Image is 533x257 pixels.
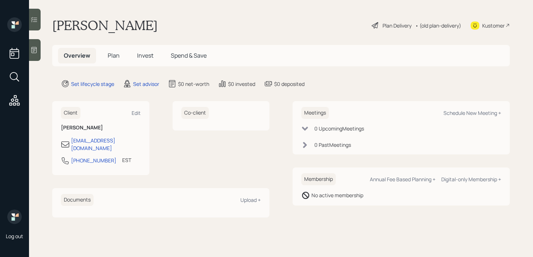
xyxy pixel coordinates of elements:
[443,109,501,116] div: Schedule New Meeting +
[311,191,363,199] div: No active membership
[64,51,90,59] span: Overview
[370,176,435,183] div: Annual Fee Based Planning +
[383,22,412,29] div: Plan Delivery
[61,194,94,206] h6: Documents
[7,210,22,224] img: retirable_logo.png
[108,51,120,59] span: Plan
[6,233,23,240] div: Log out
[71,157,116,164] div: [PHONE_NUMBER]
[314,141,351,149] div: 0 Past Meeting s
[441,176,501,183] div: Digital-only Membership +
[61,107,80,119] h6: Client
[228,80,255,88] div: $0 invested
[301,173,336,185] h6: Membership
[122,156,131,164] div: EST
[71,80,114,88] div: Set lifecycle stage
[52,17,158,33] h1: [PERSON_NAME]
[71,137,141,152] div: [EMAIL_ADDRESS][DOMAIN_NAME]
[178,80,209,88] div: $0 net-worth
[240,196,261,203] div: Upload +
[415,22,461,29] div: • (old plan-delivery)
[132,109,141,116] div: Edit
[61,125,141,131] h6: [PERSON_NAME]
[133,80,159,88] div: Set advisor
[181,107,209,119] h6: Co-client
[171,51,207,59] span: Spend & Save
[314,125,364,132] div: 0 Upcoming Meeting s
[301,107,329,119] h6: Meetings
[482,22,505,29] div: Kustomer
[274,80,305,88] div: $0 deposited
[137,51,153,59] span: Invest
